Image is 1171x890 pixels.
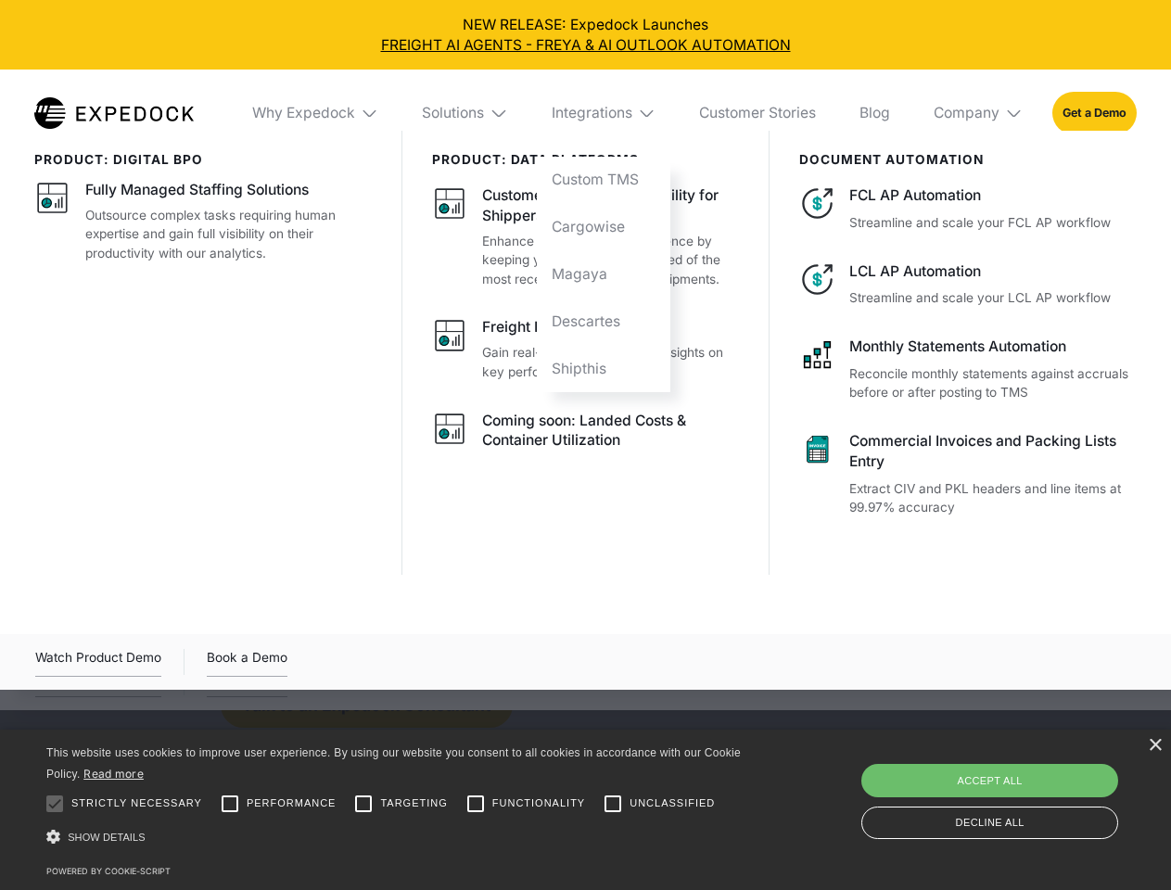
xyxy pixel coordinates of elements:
a: FCL AP AutomationStreamline and scale your FCL AP workflow [799,185,1137,232]
a: LCL AP AutomationStreamline and scale your LCL AP workflow [799,261,1137,308]
a: Powered by cookie-script [46,866,171,876]
a: open lightbox [35,647,161,677]
a: Cargowise [537,204,670,251]
a: Blog [845,70,904,157]
a: Fully Managed Staffing SolutionsOutsource complex tasks requiring human expertise and gain full v... [34,180,373,262]
div: Company [919,70,1037,157]
div: Solutions [422,104,484,122]
div: Customer Experience: Visibility for Shippers [482,185,740,226]
a: Customer Experience: Visibility for ShippersEnhance your customer experience by keeping your cust... [432,185,741,288]
div: Fully Managed Staffing Solutions [85,180,309,200]
a: Magaya [537,250,670,298]
div: NEW RELEASE: Expedock Launches [15,15,1157,56]
p: Outsource complex tasks requiring human expertise and gain full visibility on their productivity ... [85,206,373,263]
nav: Integrations [537,157,670,392]
span: Show details [68,832,146,843]
div: Why Expedock [252,104,355,122]
p: Streamline and scale your FCL AP workflow [849,213,1136,233]
p: Reconcile monthly statements against accruals before or after posting to TMS [849,364,1136,402]
div: Freight BI [482,317,547,337]
a: FREIGHT AI AGENTS - FREYA & AI OUTLOOK AUTOMATION [15,35,1157,56]
div: PRODUCT: data platforms [432,152,741,167]
a: Coming soon: Landed Costs & Container Utilization [432,411,741,457]
p: Enhance your customer experience by keeping your customers informed of the most recent changes to... [482,232,740,289]
a: Commercial Invoices and Packing Lists EntryExtract CIV and PKL headers and line items at 99.97% a... [799,431,1137,517]
a: Monthly Statements AutomationReconcile monthly statements against accruals before or after postin... [799,337,1137,402]
div: Monthly Statements Automation [849,337,1136,357]
div: Coming soon: Landed Costs & Container Utilization [482,411,740,451]
span: Performance [247,795,337,811]
span: Strictly necessary [71,795,202,811]
div: Solutions [408,70,523,157]
span: Unclassified [630,795,715,811]
a: Freight BIGain real-time and actionable insights on key performance indicators [432,317,741,381]
p: Extract CIV and PKL headers and line items at 99.97% accuracy [849,479,1136,517]
div: Why Expedock [237,70,393,157]
a: Shipthis [537,345,670,392]
a: Custom TMS [537,157,670,204]
a: Book a Demo [207,647,287,677]
a: Customer Stories [684,70,830,157]
div: Show details [46,825,747,850]
span: Targeting [380,795,447,811]
div: Company [934,104,999,122]
iframe: Chat Widget [862,690,1171,890]
div: document automation [799,152,1137,167]
div: LCL AP Automation [849,261,1136,282]
div: Integrations [552,104,632,122]
p: Gain real-time and actionable insights on key performance indicators [482,343,740,381]
div: Commercial Invoices and Packing Lists Entry [849,431,1136,472]
span: This website uses cookies to improve user experience. By using our website you consent to all coo... [46,746,741,781]
a: Read more [83,767,144,781]
div: product: digital bpo [34,152,373,167]
p: Streamline and scale your LCL AP workflow [849,288,1136,308]
div: Watch Product Demo [35,647,161,677]
a: Descartes [537,298,670,345]
div: Integrations [537,70,670,157]
div: FCL AP Automation [849,185,1136,206]
span: Functionality [492,795,585,811]
a: Get a Demo [1052,92,1137,133]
